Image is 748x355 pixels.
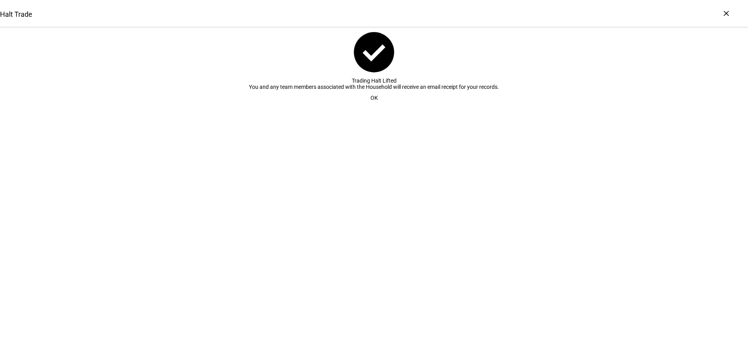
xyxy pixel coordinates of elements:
[361,90,387,106] button: OK
[720,7,732,19] div: ×
[370,90,378,106] span: OK
[249,78,499,84] div: Trading Halt Lifted
[249,84,499,90] div: You and any team members associated with the Household will receive an email receipt for your rec...
[350,28,398,76] mat-icon: check_circle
